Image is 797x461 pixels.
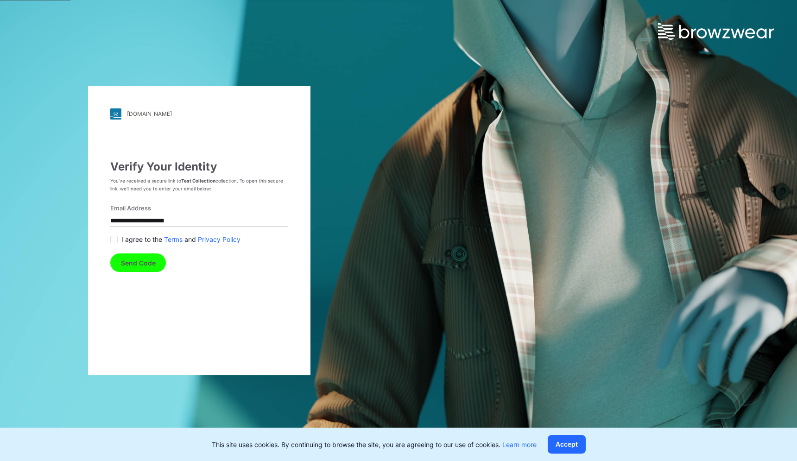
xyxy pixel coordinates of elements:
p: You’ve received a secure link to collection. To open this secure link, we’ll need you to enter yo... [110,177,288,193]
div: I agree to the and [110,234,288,244]
a: [DOMAIN_NAME] [110,108,288,120]
button: Send Code [110,253,166,272]
label: Email Address [110,204,283,213]
p: This site uses cookies. By continuing to browse the site, you are agreeing to our use of cookies. [212,440,537,449]
h3: Verify Your Identity [110,160,288,173]
div: [DOMAIN_NAME] [127,110,172,117]
a: Learn more [502,441,537,448]
img: browzwear-logo.e42bd6dac1945053ebaf764b6aa21510.svg [658,23,774,40]
img: stylezone-logo.562084cfcfab977791bfbf7441f1a819.svg [110,108,121,120]
button: Accept [548,435,586,454]
strong: Test Collection [181,178,215,183]
a: Privacy Policy [198,234,240,244]
a: Terms [164,234,183,244]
